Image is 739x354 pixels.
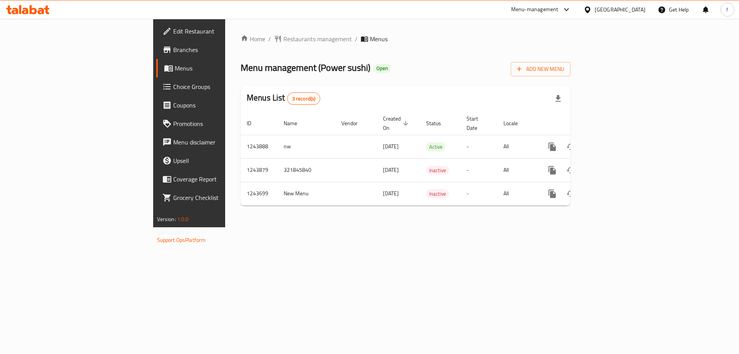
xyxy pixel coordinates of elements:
[173,27,271,36] span: Edit Restaurant
[156,114,277,133] a: Promotions
[278,135,335,158] td: nw
[173,45,271,54] span: Branches
[173,101,271,110] span: Coupons
[177,214,189,224] span: 1.0.0
[173,156,271,165] span: Upsell
[497,135,537,158] td: All
[241,59,370,76] span: Menu management ( Power sushi )
[373,64,391,73] div: Open
[283,34,352,44] span: Restaurants management
[274,34,352,44] a: Restaurants management
[383,188,399,198] span: [DATE]
[288,95,320,102] span: 3 record(s)
[383,114,411,133] span: Created On
[497,182,537,205] td: All
[156,22,277,40] a: Edit Restaurant
[156,151,277,170] a: Upsell
[595,5,645,14] div: [GEOGRAPHIC_DATA]
[247,119,261,128] span: ID
[383,165,399,175] span: [DATE]
[537,112,623,135] th: Actions
[156,77,277,96] a: Choice Groups
[497,158,537,182] td: All
[278,182,335,205] td: New Menu
[157,227,192,237] span: Get support on:
[157,235,206,245] a: Support.OpsPlatform
[173,82,271,91] span: Choice Groups
[511,62,570,76] button: Add New Menu
[247,92,320,105] h2: Menus List
[503,119,528,128] span: Locale
[173,119,271,128] span: Promotions
[543,185,562,203] button: more
[460,182,497,205] td: -
[562,138,580,156] button: Change Status
[370,34,388,44] span: Menus
[175,64,271,73] span: Menus
[156,188,277,207] a: Grocery Checklist
[241,34,570,44] nav: breadcrumb
[157,214,176,224] span: Version:
[156,170,277,188] a: Coverage Report
[543,161,562,180] button: more
[511,5,558,14] div: Menu-management
[341,119,368,128] span: Vendor
[241,112,623,206] table: enhanced table
[173,138,271,147] span: Menu disclaimer
[726,5,728,14] span: f
[426,143,446,151] span: Active
[156,59,277,77] a: Menus
[426,166,449,175] span: Inactive
[156,133,277,151] a: Menu disclaimer
[426,119,451,128] span: Status
[460,158,497,182] td: -
[562,185,580,203] button: Change Status
[543,138,562,156] button: more
[284,119,307,128] span: Name
[173,174,271,184] span: Coverage Report
[355,34,358,44] li: /
[549,89,567,108] div: Export file
[278,158,335,182] td: 321845840
[287,92,321,105] div: Total records count
[156,96,277,114] a: Coupons
[373,65,391,72] span: Open
[517,64,564,74] span: Add New Menu
[562,161,580,180] button: Change Status
[426,190,449,198] span: Inactive
[383,141,399,151] span: [DATE]
[460,135,497,158] td: -
[466,114,488,133] span: Start Date
[156,40,277,59] a: Branches
[173,193,271,202] span: Grocery Checklist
